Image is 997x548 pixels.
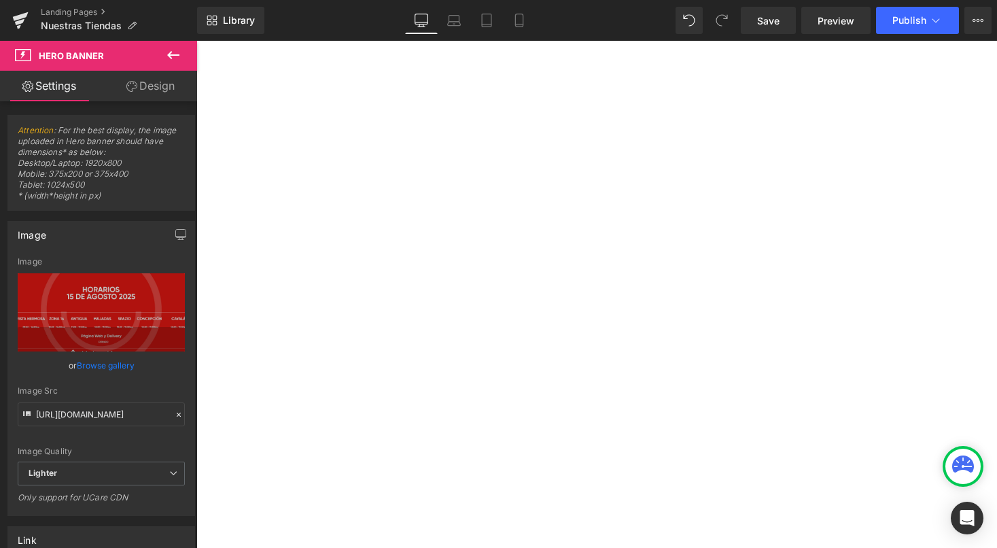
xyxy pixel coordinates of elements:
[18,447,185,456] div: Image Quality
[18,527,37,546] div: Link
[18,222,46,241] div: Image
[197,7,264,34] a: New Library
[470,7,503,34] a: Tablet
[757,14,780,28] span: Save
[18,257,185,267] div: Image
[18,386,185,396] div: Image Src
[18,358,185,373] div: or
[676,7,703,34] button: Undo
[77,354,135,377] a: Browse gallery
[223,14,255,27] span: Library
[892,15,926,26] span: Publish
[405,7,438,34] a: Desktop
[18,125,185,210] span: : For the best display, the image uploaded in Hero banner should have dimensions* as below: Deskt...
[41,7,197,18] a: Landing Pages
[101,71,200,101] a: Design
[951,502,983,534] div: Open Intercom Messenger
[801,7,871,34] a: Preview
[964,7,992,34] button: More
[708,7,735,34] button: Redo
[29,468,57,478] b: Lighter
[39,50,104,61] span: Hero Banner
[876,7,959,34] button: Publish
[18,492,185,512] div: Only support for UCare CDN
[818,14,854,28] span: Preview
[503,7,536,34] a: Mobile
[18,125,54,135] a: Attention
[41,20,122,31] span: Nuestras Tiendas
[438,7,470,34] a: Laptop
[18,403,185,426] input: Link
